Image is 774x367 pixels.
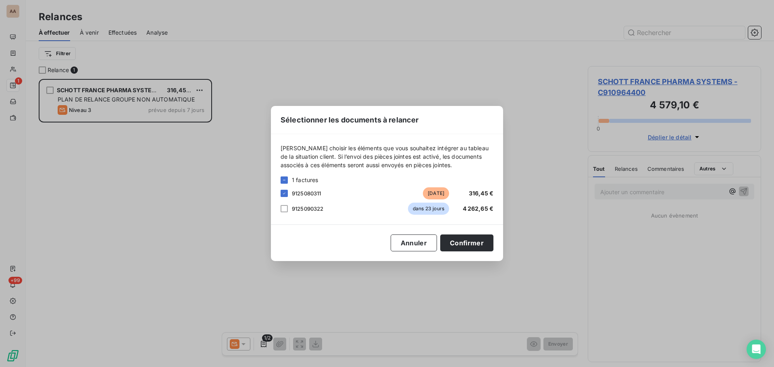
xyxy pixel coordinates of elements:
[292,190,321,197] span: 9125080311
[463,205,494,212] span: 4 262,65 €
[292,176,318,184] span: 1 factures
[292,205,324,212] span: 9125090322
[440,234,493,251] button: Confirmer
[423,187,449,199] span: [DATE]
[281,114,419,125] span: Sélectionner les documents à relancer
[747,340,766,359] div: Open Intercom Messenger
[281,144,493,169] span: [PERSON_NAME] choisir les éléments que vous souhaitez intégrer au tableau de la situation client....
[391,234,437,251] button: Annuler
[408,203,449,215] span: dans 23 jours
[469,190,493,197] span: 316,45 €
